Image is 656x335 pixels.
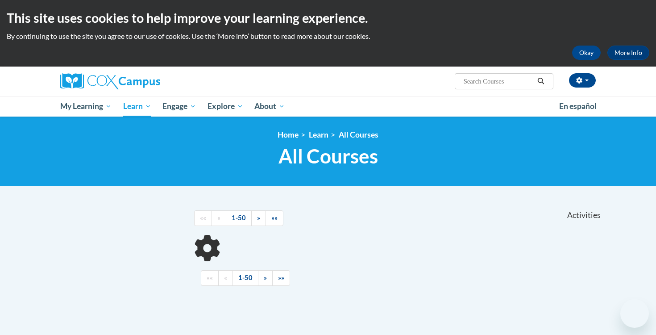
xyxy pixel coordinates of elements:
span: « [217,214,220,222]
a: Engage [157,96,202,117]
span: Learn [123,101,151,112]
iframe: Button to launch messaging window [620,299,649,328]
span: »» [278,274,284,281]
a: All Courses [339,130,378,139]
a: Begining [201,270,219,286]
a: Cox Campus [60,73,230,89]
div: Main menu [47,96,609,117]
a: 1-50 [226,210,252,226]
a: 1-50 [233,270,258,286]
a: End [272,270,290,286]
button: Account Settings [569,73,596,88]
span: My Learning [60,101,112,112]
button: Search [534,76,548,87]
img: Cox Campus [60,73,160,89]
span: «« [200,214,206,222]
a: About [249,96,291,117]
a: Home [278,130,299,139]
a: En español [553,97,602,116]
span: All Courses [278,144,378,168]
a: Previous [218,270,233,286]
span: » [264,274,267,281]
a: End [266,210,283,226]
a: More Info [607,46,649,60]
span: Activities [567,210,601,220]
p: By continuing to use the site you agree to our use of cookies. Use the ‘More info’ button to read... [7,31,649,41]
a: Learn [309,130,328,139]
a: Begining [194,210,212,226]
a: My Learning [54,96,117,117]
a: Learn [117,96,157,117]
span: About [254,101,285,112]
span: »» [271,214,278,222]
span: En español [559,101,597,111]
a: Next [258,270,273,286]
a: Previous [212,210,226,226]
span: « [224,274,227,281]
a: Explore [202,96,249,117]
span: » [257,214,260,222]
button: Okay [572,46,601,60]
input: Search Courses [463,76,534,87]
h2: This site uses cookies to help improve your learning experience. [7,9,649,27]
span: Explore [208,101,243,112]
a: Next [251,210,266,226]
span: Engage [162,101,196,112]
span: «« [207,274,213,281]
